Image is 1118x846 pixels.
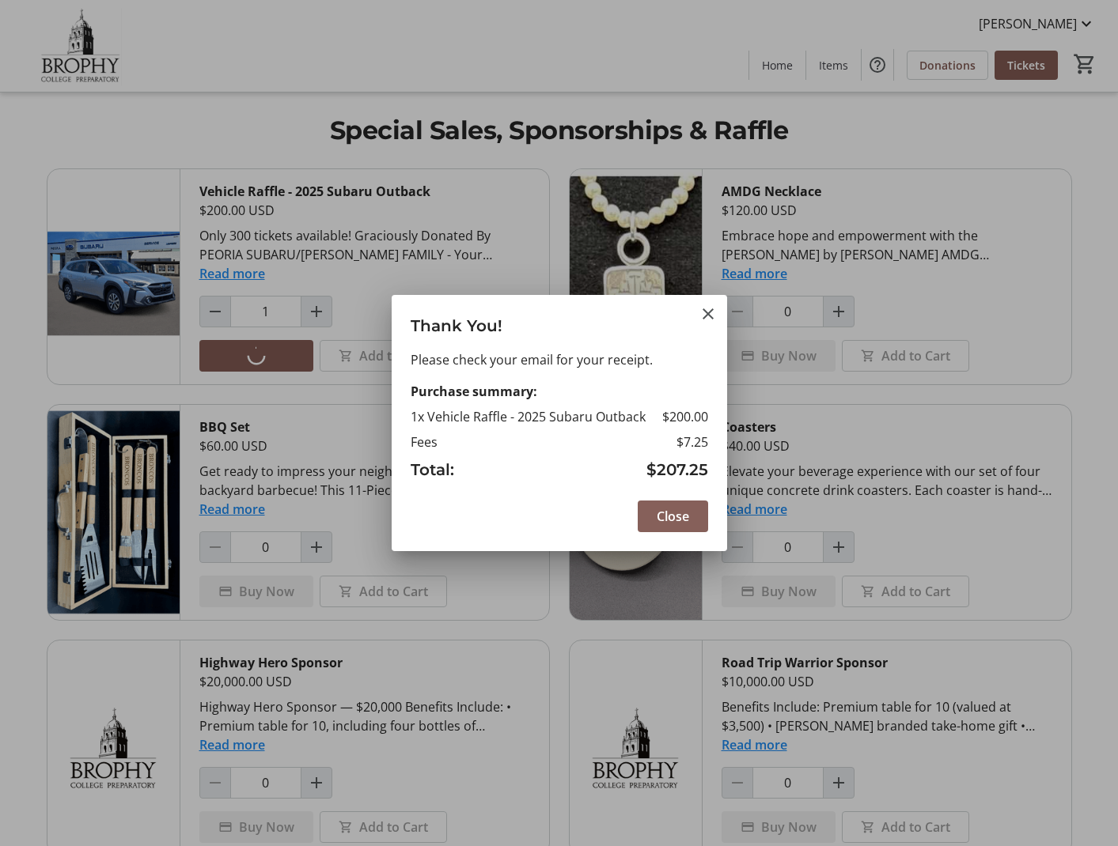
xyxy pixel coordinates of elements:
span: Close [657,507,689,526]
h3: Thank You! [392,295,727,349]
button: Close [699,304,718,323]
td: 1x Vehicle Raffle - 2025 Subaru Outback [411,407,646,426]
div: Purchase summary: [411,382,708,401]
p: Please check your email for your receipt. [411,350,708,369]
td: $200.00 [646,407,707,426]
td: Fees [411,426,646,451]
button: Close [638,500,708,532]
span: $207.25 [646,458,708,482]
td: Total: [411,451,646,482]
span: $7.25 [676,432,708,451]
